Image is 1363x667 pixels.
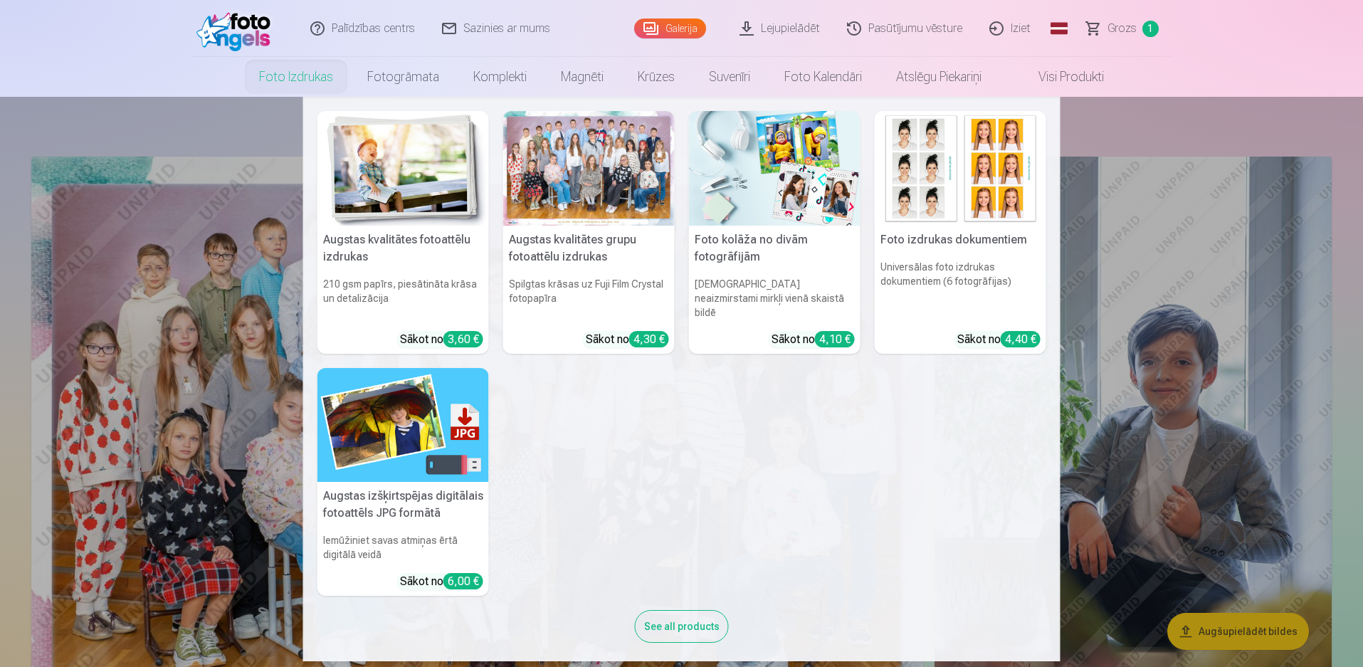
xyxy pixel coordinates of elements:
h5: Augstas izšķirtspējas digitālais fotoattēls JPG formātā [317,482,489,527]
img: Foto izdrukas dokumentiem [875,111,1046,226]
img: Augstas izšķirtspējas digitālais fotoattēls JPG formātā [317,368,489,483]
a: See all products [635,618,729,633]
a: Visi produkti [999,57,1121,97]
span: 1 [1142,21,1159,37]
a: Foto kolāža no divām fotogrāfijāmFoto kolāža no divām fotogrāfijām[DEMOGRAPHIC_DATA] neaizmirstam... [689,111,861,354]
a: Foto izdrukas [242,57,350,97]
a: Augstas kvalitātes fotoattēlu izdrukasAugstas kvalitātes fotoattēlu izdrukas210 gsm papīrs, piesā... [317,111,489,354]
h5: Foto izdrukas dokumentiem [875,226,1046,254]
div: 3,60 € [443,331,483,347]
div: 4,10 € [815,331,855,347]
div: Sākot no [400,573,483,590]
h5: Foto kolāža no divām fotogrāfijām [689,226,861,271]
a: Augstas kvalitātes grupu fotoattēlu izdrukasSpilgtas krāsas uz Fuji Film Crystal fotopapīraSākot ... [503,111,675,354]
a: Magnēti [544,57,621,97]
h5: Augstas kvalitātes fotoattēlu izdrukas [317,226,489,271]
a: Fotogrāmata [350,57,456,97]
div: Sākot no [400,331,483,348]
div: Sākot no [772,331,855,348]
a: Foto kalendāri [767,57,879,97]
div: 6,00 € [443,573,483,589]
a: Suvenīri [692,57,767,97]
img: /fa1 [196,6,278,51]
h6: 210 gsm papīrs, piesātināta krāsa un detalizācija [317,271,489,325]
div: Sākot no [957,331,1041,348]
div: Sākot no [586,331,669,348]
div: 4,30 € [629,331,669,347]
a: Foto izdrukas dokumentiemFoto izdrukas dokumentiemUniversālas foto izdrukas dokumentiem (6 fotogr... [875,111,1046,354]
a: Galerija [634,19,706,38]
h6: Spilgtas krāsas uz Fuji Film Crystal fotopapīra [503,271,675,325]
div: See all products [635,610,729,643]
h6: Universālas foto izdrukas dokumentiem (6 fotogrāfijas) [875,254,1046,325]
a: Atslēgu piekariņi [879,57,999,97]
h6: Iemūžiniet savas atmiņas ērtā digitālā veidā [317,527,489,567]
div: 4,40 € [1001,331,1041,347]
img: Foto kolāža no divām fotogrāfijām [689,111,861,226]
span: Grozs [1107,20,1137,37]
img: Augstas kvalitātes fotoattēlu izdrukas [317,111,489,226]
a: Augstas izšķirtspējas digitālais fotoattēls JPG formātāAugstas izšķirtspējas digitālais fotoattēl... [317,368,489,597]
a: Komplekti [456,57,544,97]
a: Krūzes [621,57,692,97]
h6: [DEMOGRAPHIC_DATA] neaizmirstami mirkļi vienā skaistā bildē [689,271,861,325]
h5: Augstas kvalitātes grupu fotoattēlu izdrukas [503,226,675,271]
